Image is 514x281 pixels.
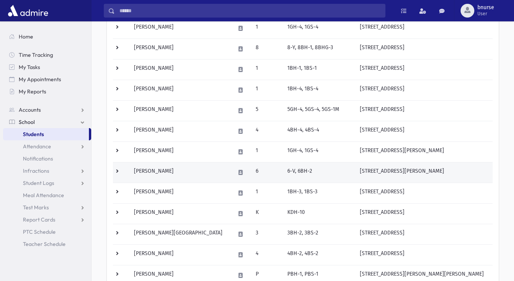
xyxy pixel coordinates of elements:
[251,39,283,59] td: 8
[251,203,283,224] td: K
[283,100,355,121] td: 5GH-4, 5GS-4, 5GS-1M
[477,11,494,17] span: User
[23,228,56,235] span: PTC Schedule
[129,203,230,224] td: [PERSON_NAME]
[3,177,91,189] a: Student Logs
[23,180,54,186] span: Student Logs
[283,80,355,100] td: 1BH-4, 1BS-4
[251,121,283,141] td: 4
[251,244,283,265] td: 4
[251,162,283,183] td: 6
[3,165,91,177] a: Infractions
[23,143,51,150] span: Attendance
[477,5,494,11] span: bnurse
[3,128,89,140] a: Students
[355,80,493,100] td: [STREET_ADDRESS]
[283,39,355,59] td: 8-Y, 8BH-1, 8BHG-3
[129,244,230,265] td: [PERSON_NAME]
[283,224,355,244] td: 3BH-2, 3BS-2
[3,116,91,128] a: School
[129,141,230,162] td: [PERSON_NAME]
[251,100,283,121] td: 5
[283,162,355,183] td: 6-V, 6BH-2
[355,224,493,244] td: [STREET_ADDRESS]
[3,201,91,214] a: Test Marks
[19,88,46,95] span: My Reports
[251,224,283,244] td: 3
[355,183,493,203] td: [STREET_ADDRESS]
[283,244,355,265] td: 4BH-2, 4BS-2
[3,189,91,201] a: Meal Attendance
[19,106,41,113] span: Accounts
[3,140,91,153] a: Attendance
[3,214,91,226] a: Report Cards
[129,224,230,244] td: [PERSON_NAME][GEOGRAPHIC_DATA]
[355,203,493,224] td: [STREET_ADDRESS]
[251,59,283,80] td: 1
[3,238,91,250] a: Teacher Schedule
[283,59,355,80] td: 1BH-1, 1BS-1
[355,121,493,141] td: [STREET_ADDRESS]
[3,61,91,73] a: My Tasks
[129,121,230,141] td: [PERSON_NAME]
[3,49,91,61] a: Time Tracking
[355,162,493,183] td: [STREET_ADDRESS][PERSON_NAME]
[3,85,91,98] a: My Reports
[115,4,385,18] input: Search
[251,183,283,203] td: 1
[129,80,230,100] td: [PERSON_NAME]
[283,183,355,203] td: 1BH-3, 1BS-3
[355,244,493,265] td: [STREET_ADDRESS]
[19,51,53,58] span: Time Tracking
[3,73,91,85] a: My Appointments
[23,131,44,138] span: Students
[251,141,283,162] td: 1
[251,80,283,100] td: 1
[23,204,49,211] span: Test Marks
[3,31,91,43] a: Home
[129,162,230,183] td: [PERSON_NAME]
[19,76,61,83] span: My Appointments
[23,241,66,247] span: Teacher Schedule
[251,18,283,39] td: 1
[355,18,493,39] td: [STREET_ADDRESS]
[355,59,493,80] td: [STREET_ADDRESS]
[23,216,55,223] span: Report Cards
[19,64,40,71] span: My Tasks
[23,167,49,174] span: Infractions
[129,100,230,121] td: [PERSON_NAME]
[129,18,230,39] td: [PERSON_NAME]
[3,226,91,238] a: PTC Schedule
[283,121,355,141] td: 4BH-4, 4BS-4
[283,141,355,162] td: 1GH-4, 1GS-4
[23,192,64,199] span: Meal Attendance
[3,104,91,116] a: Accounts
[283,203,355,224] td: KDH-10
[129,183,230,203] td: [PERSON_NAME]
[355,141,493,162] td: [STREET_ADDRESS][PERSON_NAME]
[19,119,35,125] span: School
[355,39,493,59] td: [STREET_ADDRESS]
[129,59,230,80] td: [PERSON_NAME]
[129,39,230,59] td: [PERSON_NAME]
[3,153,91,165] a: Notifications
[355,100,493,121] td: [STREET_ADDRESS]
[19,33,33,40] span: Home
[283,18,355,39] td: 1GH-4, 1GS-4
[6,3,50,18] img: AdmirePro
[23,155,53,162] span: Notifications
